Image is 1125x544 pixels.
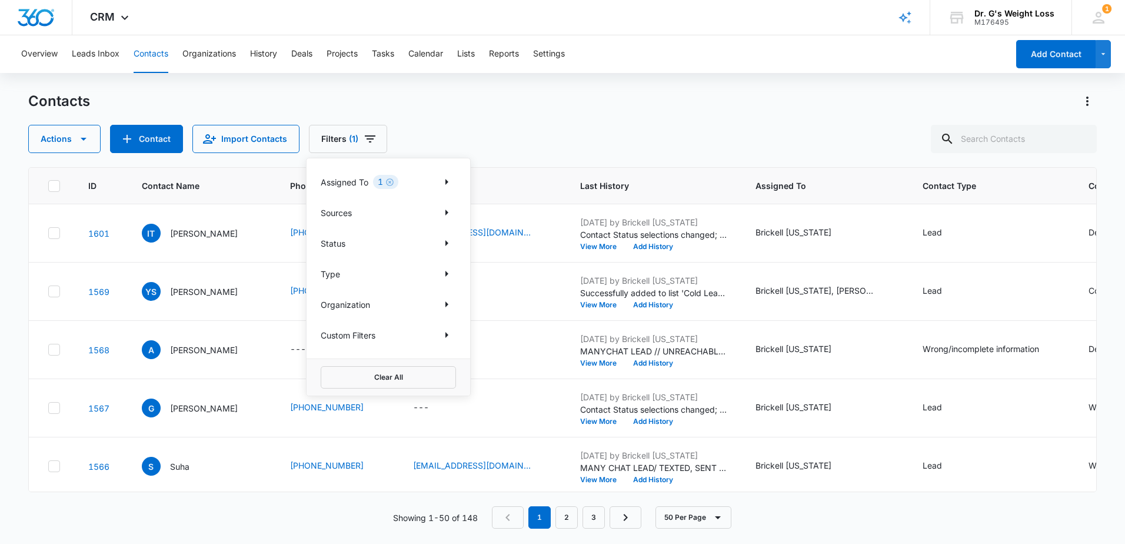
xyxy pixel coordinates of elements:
div: Email - info@obgynmivbami.com - Select to Edit Field [413,226,552,240]
div: notifications count [1102,4,1111,14]
p: MANYCHAT LEAD // UNREACHABLE PHONE NUMBRE PROVIDED 923348008013 IS NOT A VALID PHONE NUMBER, NOT ... [580,345,727,357]
a: [PHONE_NUMBER] [290,401,364,413]
a: Navigate to contact details page for Irene Trakas [88,228,109,238]
p: Successfully added to list 'Cold Leads'. [580,287,727,299]
span: CRM [90,11,115,23]
div: account id [974,18,1054,26]
div: Contact Name - Suha - Select to Edit Field [142,457,211,476]
div: Contact Name - Adnan - Select to Edit Field [142,340,259,359]
button: Contacts [134,35,168,73]
a: Navigate to contact details page for Gladys [88,403,109,413]
span: S [142,457,161,476]
a: Navigate to contact details page for Adnan [88,345,109,355]
a: Next Page [610,506,641,529]
a: Page 3 [583,506,605,529]
button: View More [580,476,625,483]
div: Assigned To - Brickell Florida, D Blanco - Select to Edit Field [755,284,894,298]
a: Navigate to contact details page for Yesmin SULTANA [88,287,109,297]
button: View More [580,301,625,309]
p: Suha [170,460,189,473]
button: View More [580,243,625,250]
button: Add Contact [110,125,183,153]
span: 1 [1102,4,1111,14]
div: Contact Type - Lead - Select to Edit Field [923,401,963,415]
p: [PERSON_NAME] [170,344,238,356]
button: Settings [533,35,565,73]
p: [PERSON_NAME] [170,227,238,240]
div: Email - - Select to Edit Field [413,401,450,415]
button: Add History [625,243,681,250]
a: [PHONE_NUMBER] [290,284,364,297]
div: --- [413,401,429,415]
div: Phone - (646) 226-0576 - Select to Edit Field [290,226,385,240]
div: Lead [923,226,942,238]
p: Showing 1-50 of 148 [393,512,478,524]
button: Show Custom Filters filters [437,326,456,344]
p: [DATE] by Brickell [US_STATE] [580,449,727,462]
p: Contact Status selections changed; Warm Lead ( possibility) was removed and Dead Lead (Request st... [580,228,727,241]
p: MANY CHAT LEAD/ TEXTED, SENT EMAIL AND LEFT VM [DATE]9:59 AM [580,462,727,474]
h1: Contacts [28,92,90,110]
em: 1 [528,506,551,529]
p: Assigned To [321,176,368,188]
button: Filters [309,125,387,153]
div: Contact Type - Lead - Select to Edit Field [923,226,963,240]
button: Show Status filters [437,234,456,253]
p: [DATE] by Brickell [US_STATE] [580,274,727,287]
a: Navigate to contact details page for Suha [88,462,109,472]
span: Phone [290,180,368,192]
button: Organizations [182,35,236,73]
p: Contact Status selections changed; None was removed and Warm Lead ( possibility) was added. [580,403,727,416]
button: Actions [1078,92,1097,111]
span: Assigned To [755,180,877,192]
button: Show Sources filters [437,203,456,222]
div: Assigned To - Brickell Florida - Select to Edit Field [755,401,853,415]
span: G [142,399,161,417]
div: Brickell [US_STATE] [755,226,831,238]
a: [PHONE_NUMBER] [290,459,364,472]
button: Leads Inbox [72,35,119,73]
p: [DATE] by Brickell [US_STATE] [580,391,727,403]
span: Contact Type [923,180,1043,192]
div: Brickell [US_STATE] [755,459,831,472]
span: A [142,340,161,359]
button: Add History [625,418,681,425]
p: Custom Filters [321,329,375,341]
div: Brickell [US_STATE] [755,401,831,413]
div: Contact Type - Lead - Select to Edit Field [923,284,963,298]
div: Phone - (929) 636-8224 - Select to Edit Field [290,459,385,473]
a: Page 2 [555,506,578,529]
p: Organization [321,298,370,311]
div: Lead [923,284,942,297]
p: Status [321,237,345,250]
div: Assigned To - Brickell Florida - Select to Edit Field [755,343,853,357]
span: Contact Name [142,180,245,192]
button: Show Type filters [437,264,456,283]
button: Clear [385,178,394,186]
button: Show Organization filters [437,295,456,314]
button: View More [580,360,625,367]
button: Tasks [372,35,394,73]
button: Clear All [321,366,456,389]
button: 50 Per Page [655,506,731,529]
div: Email - Suhaazadazad@gmail.com - Select to Edit Field [413,459,552,473]
button: Reports [489,35,519,73]
span: Last History [580,180,710,192]
a: [PHONE_NUMBER] [290,226,364,238]
div: account name [974,9,1054,18]
div: Lead [923,401,942,413]
button: History [250,35,277,73]
button: Import Contacts [192,125,299,153]
span: YS [142,282,161,301]
button: Actions [28,125,101,153]
button: Overview [21,35,58,73]
div: Contact Name - Irene Trakas - Select to Edit Field [142,224,259,243]
div: 1 [373,175,398,189]
button: Projects [327,35,358,73]
div: Contact Type - Lead - Select to Edit Field [923,459,963,473]
button: Add History [625,360,681,367]
div: Wrong/incomplete information [923,343,1039,355]
a: [EMAIL_ADDRESS][DOMAIN_NAME] [413,459,531,472]
p: Type [321,268,340,280]
div: Phone - (786) 468-0687 - Select to Edit Field [290,401,385,415]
